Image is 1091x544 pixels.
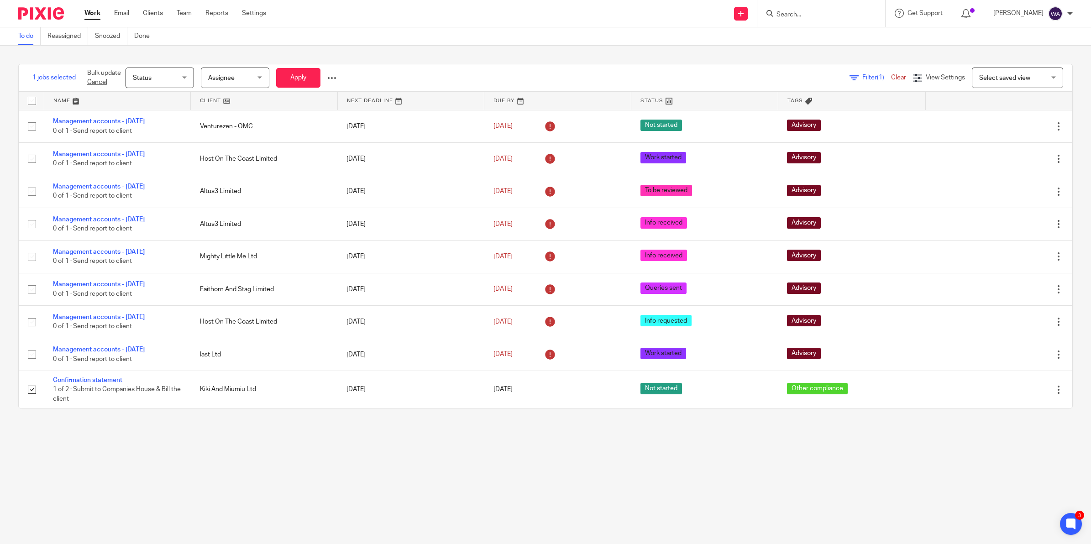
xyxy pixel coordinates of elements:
[134,27,157,45] a: Done
[493,188,513,194] span: [DATE]
[337,175,484,208] td: [DATE]
[640,217,687,229] span: Info received
[84,9,100,18] a: Work
[337,371,484,408] td: [DATE]
[143,9,163,18] a: Clients
[337,306,484,338] td: [DATE]
[493,156,513,162] span: [DATE]
[493,319,513,325] span: [DATE]
[337,110,484,142] td: [DATE]
[242,9,266,18] a: Settings
[53,281,145,288] a: Management accounts - [DATE]
[53,160,132,167] span: 0 of 1 · Send report to client
[53,193,132,199] span: 0 of 1 · Send report to client
[53,249,145,255] a: Management accounts - [DATE]
[877,74,884,81] span: (1)
[640,282,687,294] span: Queries sent
[979,75,1030,81] span: Select saved view
[1075,511,1084,520] div: 3
[95,27,127,45] a: Snoozed
[337,241,484,273] td: [DATE]
[640,250,687,261] span: Info received
[907,10,943,16] span: Get Support
[191,208,338,240] td: Altus3 Limited
[926,74,965,81] span: View Settings
[47,27,88,45] a: Reassigned
[32,73,76,82] span: 1 jobs selected
[191,142,338,175] td: Host On The Coast Limited
[493,351,513,357] span: [DATE]
[787,185,821,196] span: Advisory
[53,128,132,134] span: 0 of 1 · Send report to client
[191,273,338,305] td: Faithorn And Stag Limited
[640,383,682,394] span: Not started
[53,216,145,223] a: Management accounts - [DATE]
[787,348,821,359] span: Advisory
[493,123,513,130] span: [DATE]
[891,74,906,81] a: Clear
[787,282,821,294] span: Advisory
[1048,6,1063,21] img: svg%3E
[337,338,484,371] td: [DATE]
[787,383,848,394] span: Other compliance
[133,75,152,81] span: Status
[337,142,484,175] td: [DATE]
[191,338,338,371] td: Iast Ltd
[53,258,132,265] span: 0 of 1 · Send report to client
[640,315,692,326] span: Info requested
[493,253,513,260] span: [DATE]
[53,151,145,157] a: Management accounts - [DATE]
[276,68,320,88] button: Apply
[337,208,484,240] td: [DATE]
[776,11,858,19] input: Search
[993,9,1044,18] p: [PERSON_NAME]
[53,323,132,330] span: 0 of 1 · Send report to client
[787,315,821,326] span: Advisory
[18,7,64,20] img: Pixie
[18,27,41,45] a: To do
[177,9,192,18] a: Team
[53,346,145,353] a: Management accounts - [DATE]
[53,118,145,125] a: Management accounts - [DATE]
[337,273,484,305] td: [DATE]
[208,75,235,81] span: Assignee
[53,314,145,320] a: Management accounts - [DATE]
[787,250,821,261] span: Advisory
[191,371,338,408] td: Kiki And Miumiu Ltd
[53,225,132,232] span: 0 of 1 · Send report to client
[53,183,145,190] a: Management accounts - [DATE]
[640,185,692,196] span: To be reviewed
[640,120,682,131] span: Not started
[53,377,122,383] a: Confirmation statement
[787,152,821,163] span: Advisory
[191,175,338,208] td: Altus3 Limited
[191,306,338,338] td: Host On The Coast Limited
[205,9,228,18] a: Reports
[114,9,129,18] a: Email
[787,98,803,103] span: Tags
[493,286,513,293] span: [DATE]
[493,221,513,227] span: [DATE]
[87,68,121,87] p: Bulk update
[191,110,338,142] td: Venturezen - OMC
[191,241,338,273] td: Mighty Little Me Ltd
[53,356,132,362] span: 0 of 1 · Send report to client
[787,120,821,131] span: Advisory
[87,79,107,85] a: Cancel
[862,74,891,81] span: Filter
[787,217,821,229] span: Advisory
[53,291,132,297] span: 0 of 1 · Send report to client
[640,152,686,163] span: Work started
[493,387,513,393] span: [DATE]
[53,386,181,402] span: 1 of 2 · Submit to Companies House & Bill the client
[640,348,686,359] span: Work started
